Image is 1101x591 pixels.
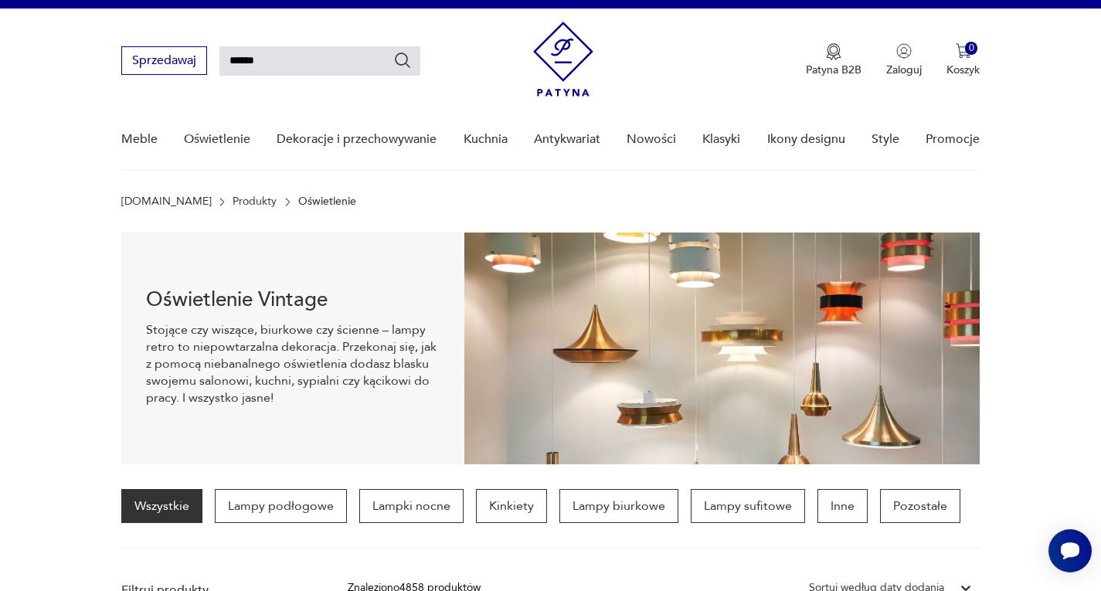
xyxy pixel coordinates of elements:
[702,110,740,169] a: Klasyki
[965,42,978,55] div: 0
[946,43,980,77] button: 0Koszyk
[233,195,277,208] a: Produkty
[946,63,980,77] p: Koszyk
[806,63,861,77] p: Patyna B2B
[121,46,207,75] button: Sprzedawaj
[146,290,440,309] h1: Oświetlenie Vintage
[872,110,899,169] a: Style
[627,110,676,169] a: Nowości
[534,110,600,169] a: Antykwariat
[184,110,250,169] a: Oświetlenie
[826,43,841,60] img: Ikona medalu
[806,43,861,77] a: Ikona medaluPatyna B2B
[926,110,980,169] a: Promocje
[121,489,202,523] a: Wszystkie
[767,110,845,169] a: Ikony designu
[1048,529,1092,572] iframe: Smartsupp widget button
[956,43,971,59] img: Ikona koszyka
[277,110,437,169] a: Dekoracje i przechowywanie
[880,489,960,523] a: Pozostałe
[806,43,861,77] button: Patyna B2B
[121,195,212,208] a: [DOMAIN_NAME]
[896,43,912,59] img: Ikonka użytkownika
[886,63,922,77] p: Zaloguj
[817,489,868,523] a: Inne
[691,489,805,523] a: Lampy sufitowe
[121,56,207,67] a: Sprzedawaj
[393,51,412,70] button: Szukaj
[559,489,678,523] a: Lampy biurkowe
[146,321,440,406] p: Stojące czy wiszące, biurkowe czy ścienne – lampy retro to niepowtarzalna dekoracja. Przekonaj si...
[359,489,464,523] a: Lampki nocne
[886,43,922,77] button: Zaloguj
[464,233,980,464] img: Oświetlenie
[464,110,508,169] a: Kuchnia
[215,489,347,523] a: Lampy podłogowe
[121,110,158,169] a: Meble
[533,22,593,97] img: Patyna - sklep z meblami i dekoracjami vintage
[476,489,547,523] a: Kinkiety
[298,195,356,208] p: Oświetlenie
